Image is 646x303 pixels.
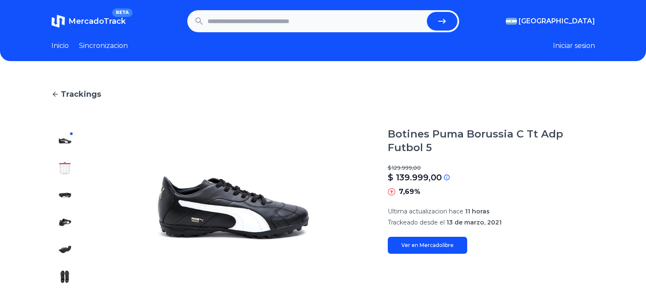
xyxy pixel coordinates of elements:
img: Botines Puma Borussia C Tt Adp Futbol 5 [58,216,72,229]
span: BETA [112,8,132,17]
span: [GEOGRAPHIC_DATA] [519,16,595,26]
img: Botines Puma Borussia C Tt Adp Futbol 5 [96,127,371,290]
p: $ 129.999,00 [388,165,595,171]
img: Botines Puma Borussia C Tt Adp Futbol 5 [58,243,72,256]
img: MercadoTrack [51,14,65,28]
button: Iniciar sesion [553,41,595,51]
span: MercadoTrack [68,17,126,26]
img: Botines Puma Borussia C Tt Adp Futbol 5 [58,161,72,175]
img: Botines Puma Borussia C Tt Adp Futbol 5 [58,270,72,283]
button: [GEOGRAPHIC_DATA] [506,16,595,26]
p: $ 139.999,00 [388,171,442,183]
a: MercadoTrackBETA [51,14,126,28]
span: 11 horas [465,208,490,215]
span: Ultima actualizacion hace [388,208,463,215]
a: Ver en Mercadolibre [388,237,467,254]
a: Sincronizacion [79,41,128,51]
span: 13 de marzo, 2021 [446,219,502,226]
span: Trackings [61,88,101,100]
img: Argentina [506,18,517,25]
h1: Botines Puma Borussia C Tt Adp Futbol 5 [388,127,595,154]
p: 7,69% [399,187,420,197]
img: Botines Puma Borussia C Tt Adp Futbol 5 [58,188,72,202]
img: Botines Puma Borussia C Tt Adp Futbol 5 [58,134,72,148]
a: Trackings [51,88,595,100]
span: Trackeado desde el [388,219,445,226]
a: Inicio [51,41,69,51]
